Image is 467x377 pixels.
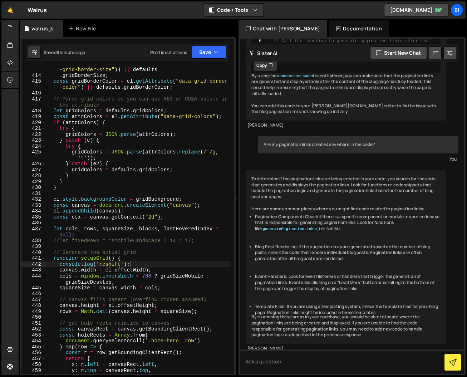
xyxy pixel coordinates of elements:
[21,73,46,79] div: 414
[21,120,46,126] div: 420
[28,6,47,14] div: Walrus
[21,179,46,185] div: 429
[21,356,46,362] div: 457
[21,362,46,368] div: 458
[21,303,46,309] div: 448
[252,39,266,49] div: 6
[21,137,46,143] div: 423
[21,350,46,356] div: 456
[21,132,46,138] div: 422
[21,291,46,297] div: 446
[246,170,446,344] div: To determine if the pagination links are being created in your code, you search for the code that...
[255,274,441,292] li: Event Handlers: Look for event listeners or handlers that trigger the generation of pagination li...
[253,60,277,71] button: Copy
[21,332,46,338] div: 453
[255,214,441,232] li: Pagination Component: Check if there is a specific component or module in your codebase that is r...
[21,244,46,250] div: 439
[21,208,46,214] div: 434
[21,90,46,96] div: 416
[21,202,46,209] div: 433
[21,238,46,244] div: 438
[21,309,46,315] div: 449
[247,346,444,352] div: [PERSON_NAME]
[21,226,46,238] div: 437
[262,226,321,231] code: generatePaginationLinks()
[255,244,441,262] li: Blog Post Rendering: If the pagination links are generated based on the number of blog posts, che...
[1,1,19,19] a: 🤙
[21,108,46,114] div: 418
[255,304,441,316] li: Template Files: If you are using a templating system, check the template files for your blog page...
[21,338,46,344] div: 454
[249,50,278,57] h2: Slater AI
[21,297,46,303] div: 447
[370,46,427,59] button: Start new chat
[69,25,99,32] div: New File
[21,185,46,191] div: 430
[44,49,85,55] div: Saved
[21,114,46,120] div: 419
[203,4,264,16] button: Code + Tools
[21,220,46,226] div: 436
[192,46,226,59] button: Save
[21,314,46,320] div: 450
[21,267,46,273] div: 443
[56,49,85,55] div: 8 minutes ago
[21,273,46,285] div: 444
[21,126,46,132] div: 421
[276,74,315,79] code: DOMContentLoaded
[21,167,46,173] div: 427
[31,25,54,32] div: walrus.js
[21,96,46,108] div: 417
[21,214,46,220] div: 435
[21,320,46,327] div: 451
[21,161,46,167] div: 426
[247,122,444,128] div: [PERSON_NAME]
[21,191,46,197] div: 431
[21,285,46,291] div: 445
[329,20,389,37] div: Documentation
[21,261,46,268] div: 442
[21,368,46,374] div: 459
[21,78,46,90] div: 415
[384,4,448,16] a: [DOMAIN_NAME]
[21,250,46,256] div: 440
[260,155,457,163] div: You
[451,4,463,16] a: Bi
[21,196,46,202] div: 432
[21,143,46,150] div: 424
[21,149,46,161] div: 425
[21,344,46,350] div: 455
[258,136,458,153] div: Are my pagination links created anywhere in the code?
[239,20,327,37] div: Chat with [PERSON_NAME]
[21,255,46,261] div: 441
[21,326,46,332] div: 452
[21,173,46,179] div: 428
[150,49,187,55] div: Prod is out of sync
